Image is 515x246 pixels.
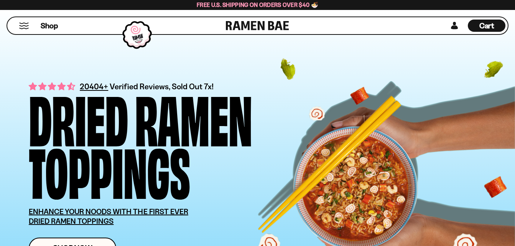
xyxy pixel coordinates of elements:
[19,23,29,29] button: Mobile Menu Trigger
[41,20,58,32] a: Shop
[29,90,128,143] div: Dried
[29,207,188,226] u: ENHANCE YOUR NOODS WITH THE FIRST EVER DRIED RAMEN TOPPINGS
[479,21,494,30] span: Cart
[29,143,190,195] div: Toppings
[135,90,252,143] div: Ramen
[197,1,318,8] span: Free U.S. Shipping on Orders over $40 🍜
[41,21,58,31] span: Shop
[468,17,505,34] div: Cart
